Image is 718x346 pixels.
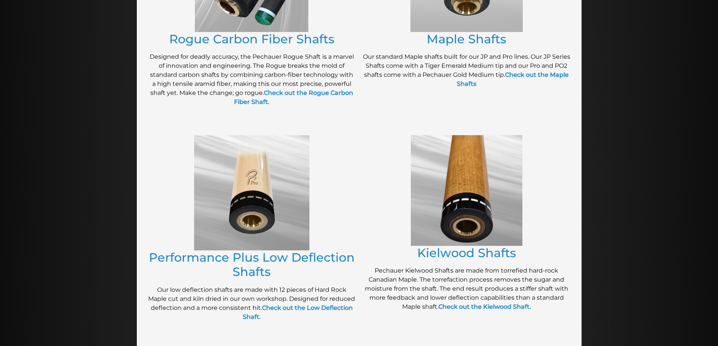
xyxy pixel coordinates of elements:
a: Performance Plus Low Deflection Shafts [149,250,355,279]
p: Pechauer Kielwood Shafts are made from torrefied hard-rock Canadian Maple. The torrefaction proce... [363,266,570,311]
a: Kielwood Shafts [417,245,516,260]
a: Check out the Low Deflection Shaft. [243,304,353,320]
p: Designed for deadly accuracy, the Pechauer Rogue Shaft is a marvel of innovation and engineering.... [148,52,355,107]
a: Check out the Maple Shafts [457,71,569,87]
a: Maple Shafts [427,32,506,46]
a: Check out the Rogue Carbon Fiber Shaft. [234,89,353,105]
a: Rogue Carbon Fiber Shafts [169,32,334,46]
p: Our low deflection shafts are made with 12 pieces of Hard Rock Maple cut and kiln dried in our ow... [148,285,355,322]
p: Our standard Maple shafts built for our JP and Pro lines. Our JP Series Shafts come with a Tiger ... [363,52,570,88]
a: Check out the Kielwood Shaft. [438,303,531,310]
